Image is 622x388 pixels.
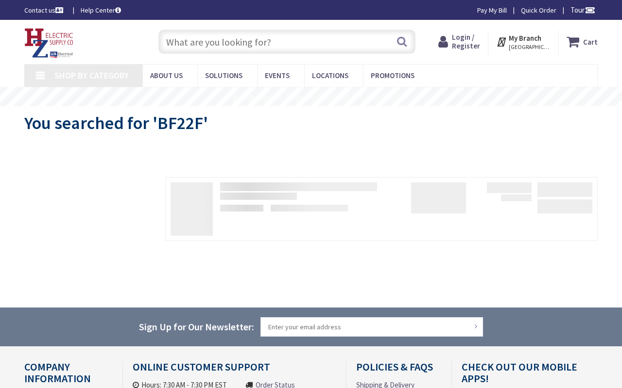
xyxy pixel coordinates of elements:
span: [GEOGRAPHIC_DATA], [GEOGRAPHIC_DATA] [509,43,550,51]
rs-layer: Free Same Day Pickup at 8 Locations [233,92,406,102]
span: Sign Up for Our Newsletter: [139,321,254,333]
a: Cart [567,33,598,50]
h4: Online Customer Support [133,361,336,380]
div: My Branch [GEOGRAPHIC_DATA], [GEOGRAPHIC_DATA] [496,33,550,50]
a: Contact us [24,5,65,15]
a: Login / Register [438,33,480,50]
span: Events [265,71,290,80]
h4: Policies & FAQs [356,361,442,380]
span: Shop By Category [54,70,129,81]
span: Login / Register [452,32,480,50]
span: About Us [150,71,183,80]
strong: Cart [583,33,598,50]
span: Solutions [205,71,242,80]
a: Quick Order [521,5,556,15]
input: Enter your email address [260,317,483,337]
input: What are you looking for? [158,30,415,54]
a: Help Center [81,5,121,15]
span: Locations [312,71,348,80]
strong: My Branch [509,33,541,43]
span: Tour [570,5,595,15]
span: You searched for 'BF22F' [24,112,208,134]
span: Promotions [371,71,415,80]
img: HZ Electric Supply [24,28,74,58]
a: Pay My Bill [477,5,507,15]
